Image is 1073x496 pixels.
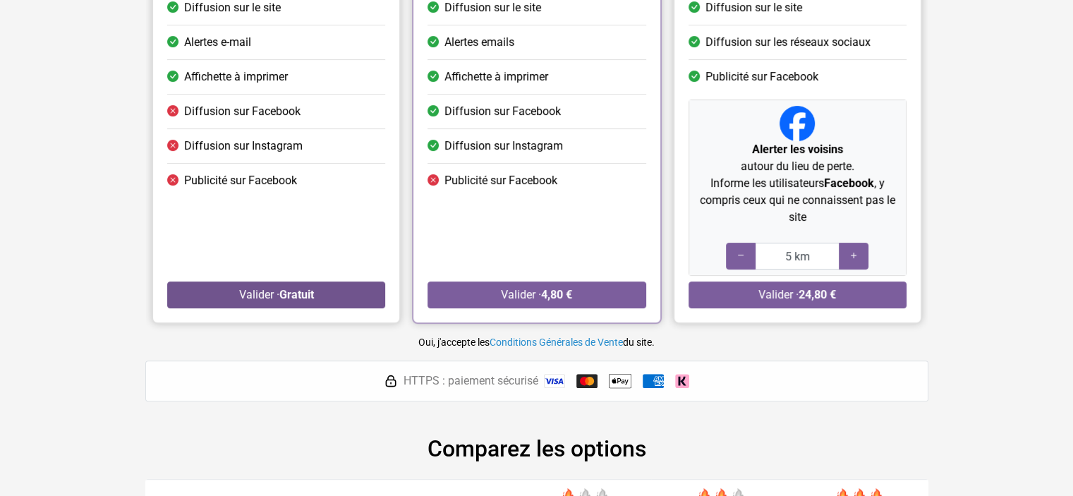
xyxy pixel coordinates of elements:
button: Valider ·24,80 € [688,282,906,308]
img: Apple Pay [609,370,631,392]
img: Facebook [780,106,815,141]
img: American Express [643,374,664,388]
p: autour du lieu de perte. [694,141,899,175]
strong: 4,80 € [541,288,572,301]
span: Publicité sur Facebook [444,172,557,189]
span: Affichette à imprimer [444,68,548,85]
span: Publicité sur Facebook [184,172,297,189]
span: Diffusion sur Facebook [184,103,301,120]
img: Visa [544,374,565,388]
img: Mastercard [576,374,598,388]
span: Publicité sur Facebook [705,68,818,85]
h2: Comparez les options [145,435,928,462]
span: Alertes emails [444,34,514,51]
img: HTTPS : paiement sécurisé [384,374,398,388]
button: Valider ·Gratuit [167,282,385,308]
button: Valider ·4,80 € [428,282,645,308]
span: Diffusion sur les réseaux sociaux [705,34,870,51]
a: Conditions Générales de Vente [490,337,623,348]
strong: 24,80 € [799,288,836,301]
span: Affichette à imprimer [184,68,288,85]
span: Diffusion sur Instagram [184,138,303,155]
span: Alertes e-mail [184,34,251,51]
span: Diffusion sur Facebook [444,103,561,120]
span: Diffusion sur Instagram [444,138,563,155]
strong: Alerter les voisins [751,143,842,156]
img: Klarna [675,374,689,388]
small: Oui, j'accepte les du site. [418,337,655,348]
strong: Gratuit [279,288,313,301]
strong: Facebook [823,176,873,190]
span: HTTPS : paiement sécurisé [404,373,538,389]
p: Informe les utilisateurs , y compris ceux qui ne connaissent pas le site [694,175,899,226]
